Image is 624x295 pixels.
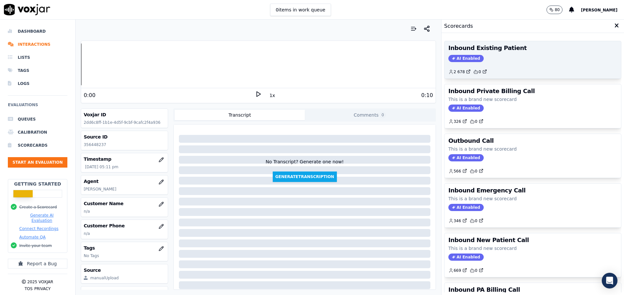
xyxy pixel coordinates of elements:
[448,146,617,152] p: This is a brand new scorecard
[581,6,624,14] button: [PERSON_NAME]
[84,134,165,140] h3: Source ID
[8,77,67,90] a: Logs
[448,69,473,74] button: 2 678
[19,243,52,248] button: Invite your team
[448,154,484,161] span: AI Enabled
[305,110,435,120] button: Comments
[84,111,165,118] h3: Voxjar ID
[8,157,67,168] button: Start an Evaluation
[448,69,471,74] a: 2 678
[448,204,484,211] span: AI Enabled
[273,172,337,182] button: GenerateTranscription
[448,96,617,103] p: This is a brand new scorecard
[448,268,467,273] a: 669
[8,126,67,139] a: Calibration
[84,231,165,236] p: n/a
[8,64,67,77] a: Tags
[8,25,67,38] a: Dashboard
[470,268,483,273] a: 0
[84,245,165,251] h3: Tags
[14,181,61,187] h2: Getting Started
[268,91,276,100] button: 1x
[27,279,53,285] p: 2025 Voxjar
[448,88,617,94] h3: Inbound Private Billing Call
[421,91,433,99] div: 0:10
[266,158,344,172] div: No Transcript? Generate one now!
[8,259,67,269] button: Report a Bug
[470,169,483,174] a: 0
[8,113,67,126] a: Queues
[448,45,617,51] h3: Inbound Existing Patient
[602,273,617,288] div: Open Intercom Messenger
[84,222,165,229] h3: Customer Phone
[448,218,470,223] button: 346
[19,213,64,223] button: Generate AI Evaluation
[448,55,484,62] span: AI Enabled
[448,245,617,252] p: This is a brand new scorecard
[19,226,59,231] button: Connect Recordings
[448,237,617,243] h3: Inbound New Patient Call
[84,91,95,99] div: 0:00
[470,119,483,124] a: 0
[8,38,67,51] a: Interactions
[448,138,617,144] h3: Outbound Call
[448,119,467,124] a: 326
[84,187,165,192] p: [PERSON_NAME]
[448,169,467,174] a: 566
[546,6,569,14] button: 80
[442,20,624,33] div: Scorecards
[84,209,165,214] p: n/a
[448,105,484,112] span: AI Enabled
[175,110,304,120] button: Transcript
[8,139,67,152] a: Scorecards
[448,188,617,193] h3: Inbound Emergency Call
[84,178,165,185] h3: Agent
[270,4,331,16] button: 0items in work queue
[448,195,617,202] p: This is a brand new scorecard
[25,286,32,291] button: TOS
[555,7,560,12] p: 80
[380,112,386,118] span: 0
[84,267,165,273] h3: Source
[19,205,57,210] button: Create a Scorecard
[470,218,483,223] a: 0
[84,142,165,147] p: 356448237
[8,101,67,113] h6: Evaluations
[473,69,487,74] a: 0
[90,275,119,281] div: manualUpload
[85,164,165,170] p: [DATE] 05:11 pm
[4,4,50,15] img: voxjar logo
[84,156,165,162] h3: Timestamp
[34,286,51,291] button: Privacy
[8,51,67,64] a: Lists
[19,235,45,240] button: Automate QA
[84,253,165,258] p: No Tags
[84,200,165,207] h3: Customer Name
[448,287,617,293] h3: Inbound PA Billing Call
[448,268,470,273] button: 669
[84,120,165,125] p: 2dd6c8ff-1b1e-4d5f-9cbf-9cafc2f4a936
[546,6,563,14] button: 80
[581,8,617,12] span: [PERSON_NAME]
[448,119,470,124] button: 326
[448,254,484,261] span: AI Enabled
[448,169,470,174] button: 566
[448,218,467,223] a: 346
